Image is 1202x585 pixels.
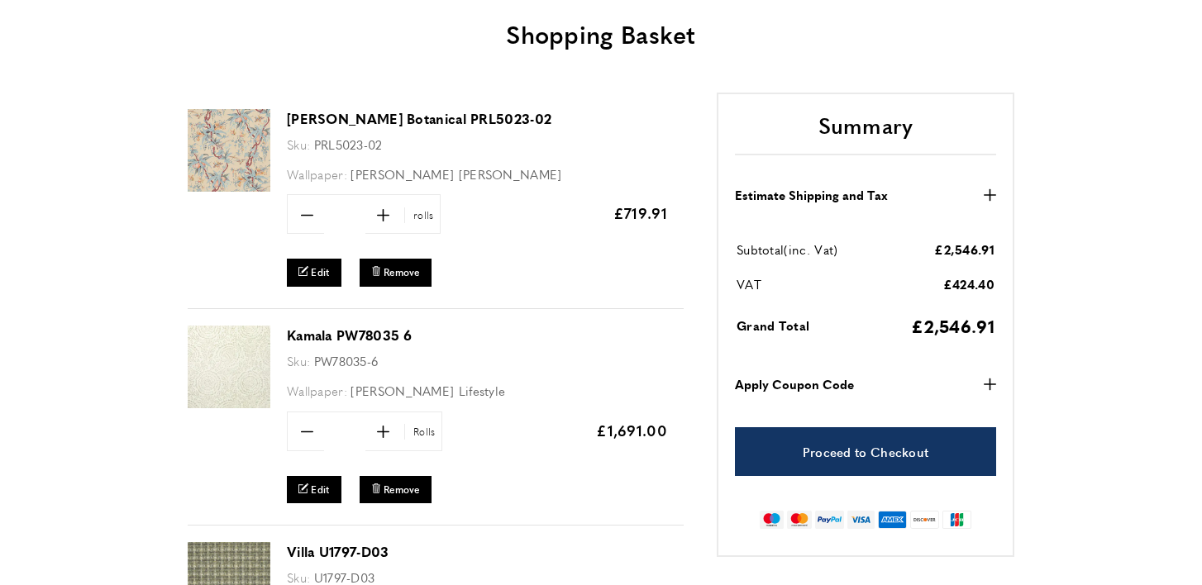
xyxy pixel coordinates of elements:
span: PRL5023-02 [314,136,383,153]
a: Edit Mary Day Botanical PRL5023-02 [287,259,341,286]
span: £2,546.91 [934,240,995,258]
span: £1,691.00 [596,420,667,440]
a: [PERSON_NAME] Botanical PRL5023-02 [287,109,551,128]
a: Edit Kamala PW78035 6 [287,476,341,503]
span: £2,546.91 [911,313,995,338]
h2: Summary [735,111,996,155]
span: rolls [404,207,438,223]
span: £424.40 [943,275,995,292]
span: PW78035-6 [314,352,379,369]
span: (inc. Vat) [784,240,837,258]
img: american-express [878,511,907,529]
span: Wallpaper: [287,382,347,399]
span: Edit [311,483,329,497]
img: visa [847,511,875,529]
span: Rolls [404,424,440,440]
span: Wallpaper: [287,165,347,183]
button: Estimate Shipping and Tax [735,185,996,205]
span: VAT [737,275,761,292]
span: [PERSON_NAME] Lifestyle [351,382,505,399]
img: maestro [760,511,784,529]
span: Edit [311,265,329,279]
img: mastercard [787,511,811,529]
button: Remove Mary Day Botanical PRL5023-02 [360,259,432,286]
span: £719.91 [613,202,667,223]
img: Mary Day Botanical PRL5023-02 [188,109,270,192]
strong: Estimate Shipping and Tax [735,185,888,205]
a: Proceed to Checkout [735,427,996,476]
strong: Apply Coupon Code [735,374,854,394]
span: Sku: [287,352,310,369]
img: discover [910,511,939,529]
a: Mary Day Botanical PRL5023-02 [188,180,270,194]
span: Subtotal [737,240,784,258]
img: Kamala PW78035 6 [188,326,270,408]
img: jcb [942,511,971,529]
span: Sku: [287,136,310,153]
a: Kamala PW78035 6 [188,397,270,411]
span: [PERSON_NAME] [PERSON_NAME] [351,165,561,183]
img: paypal [815,511,844,529]
button: Apply Coupon Code [735,374,996,394]
span: Remove [384,483,420,497]
span: Grand Total [737,316,809,334]
span: Shopping Basket [506,16,696,51]
a: Kamala PW78035 6 [287,326,413,345]
span: Remove [384,265,420,279]
button: Remove Kamala PW78035 6 [360,476,432,503]
a: Villa U1797-D03 [287,542,389,561]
